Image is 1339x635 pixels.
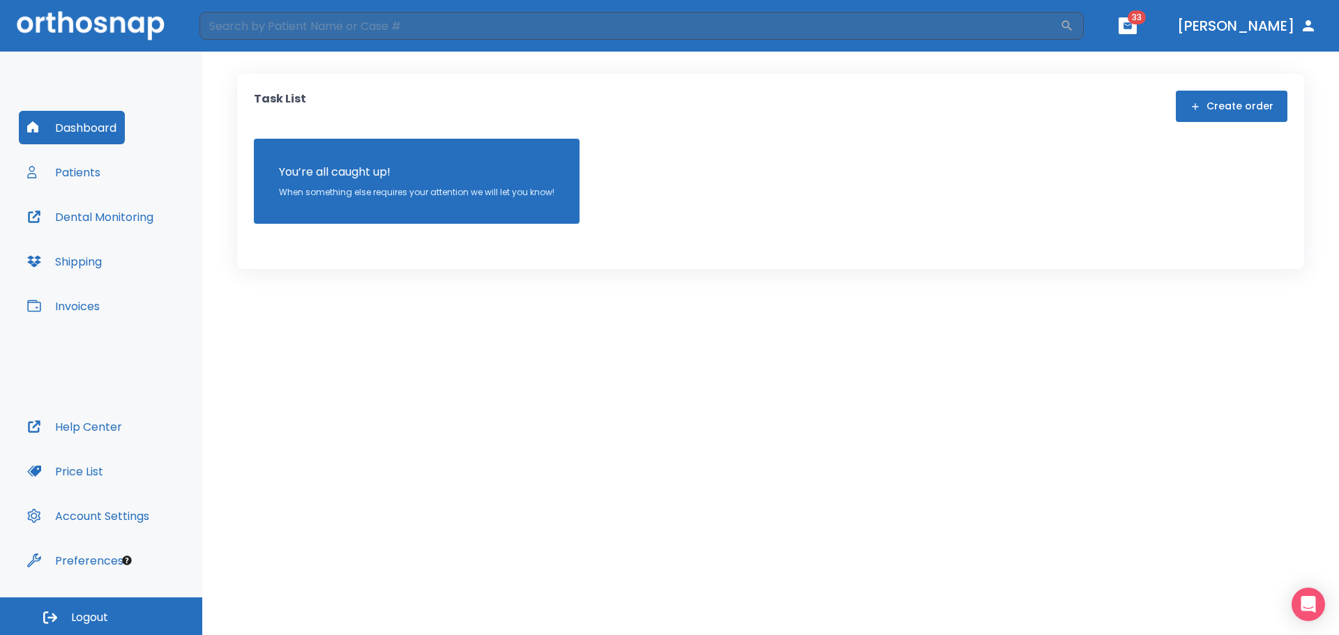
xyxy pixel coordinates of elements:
[19,200,162,234] button: Dental Monitoring
[279,186,554,199] p: When something else requires your attention we will let you know!
[19,111,125,144] button: Dashboard
[199,12,1060,40] input: Search by Patient Name or Case #
[121,554,133,567] div: Tooltip anchor
[19,499,158,533] button: Account Settings
[1128,10,1146,24] span: 33
[1292,588,1325,621] div: Open Intercom Messenger
[254,91,306,122] p: Task List
[1172,13,1322,38] button: [PERSON_NAME]
[19,155,109,189] button: Patients
[279,164,554,181] p: You’re all caught up!
[19,544,132,577] button: Preferences
[19,289,108,323] button: Invoices
[17,11,165,40] img: Orthosnap
[19,454,112,488] button: Price List
[1176,91,1287,122] button: Create order
[19,410,130,443] button: Help Center
[19,245,110,278] button: Shipping
[71,610,108,625] span: Logout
